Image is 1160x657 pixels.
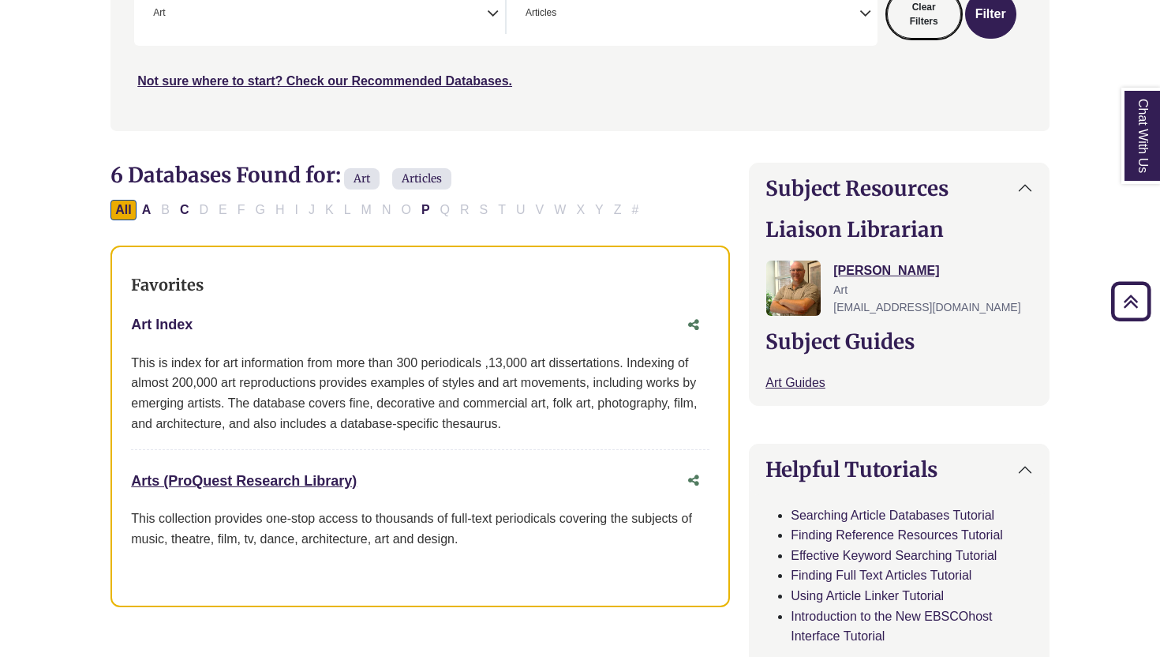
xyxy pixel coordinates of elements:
button: Subject Resources [750,163,1049,213]
a: Back to Top [1106,291,1156,312]
a: [PERSON_NAME] [833,264,939,277]
a: Using Article Linker Tutorial [791,589,944,603]
a: Finding Reference Resources Tutorial [791,528,1003,542]
a: Effective Keyword Searching Tutorial [791,549,997,562]
h2: Subject Guides [765,329,1033,354]
img: Nathan Farley [766,261,821,316]
button: Filter Results P [417,200,435,220]
span: [EMAIL_ADDRESS][DOMAIN_NAME] [833,301,1020,313]
a: Arts (ProQuest Research Library) [131,473,357,489]
span: 6 Databases Found for: [110,162,341,188]
li: Art [147,6,165,21]
a: Finding Full Text Articles Tutorial [791,569,971,582]
button: Share this database [678,466,709,496]
button: Helpful Tutorials [750,445,1049,494]
a: Introduction to the New EBSCOhost Interface Tutorial [791,610,992,644]
a: Art Guides [765,376,825,389]
div: This is index for art information from more than 300 periodicals ,13,000 art dissertations. Index... [131,353,709,434]
button: Filter Results A [137,200,156,220]
span: Articles [526,6,556,21]
li: Articles [519,6,556,21]
button: All [110,200,136,220]
textarea: Search [559,9,567,21]
a: Searching Article Databases Tutorial [791,509,994,522]
span: Art [833,283,848,296]
span: Articles [392,168,451,190]
button: Share this database [678,310,709,340]
h2: Liaison Librarian [765,217,1033,242]
textarea: Search [169,9,176,21]
span: Art [153,6,165,21]
a: Not sure where to start? Check our Recommended Databases. [137,74,512,88]
div: Alpha-list to filter by first letter of database name [110,202,645,216]
span: Art [344,168,380,190]
a: Art Index [131,317,193,332]
button: Filter Results C [175,200,194,220]
h3: Favorites [131,276,709,295]
p: This collection provides one-stop access to thousands of full-text periodicals covering the subje... [131,509,709,549]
